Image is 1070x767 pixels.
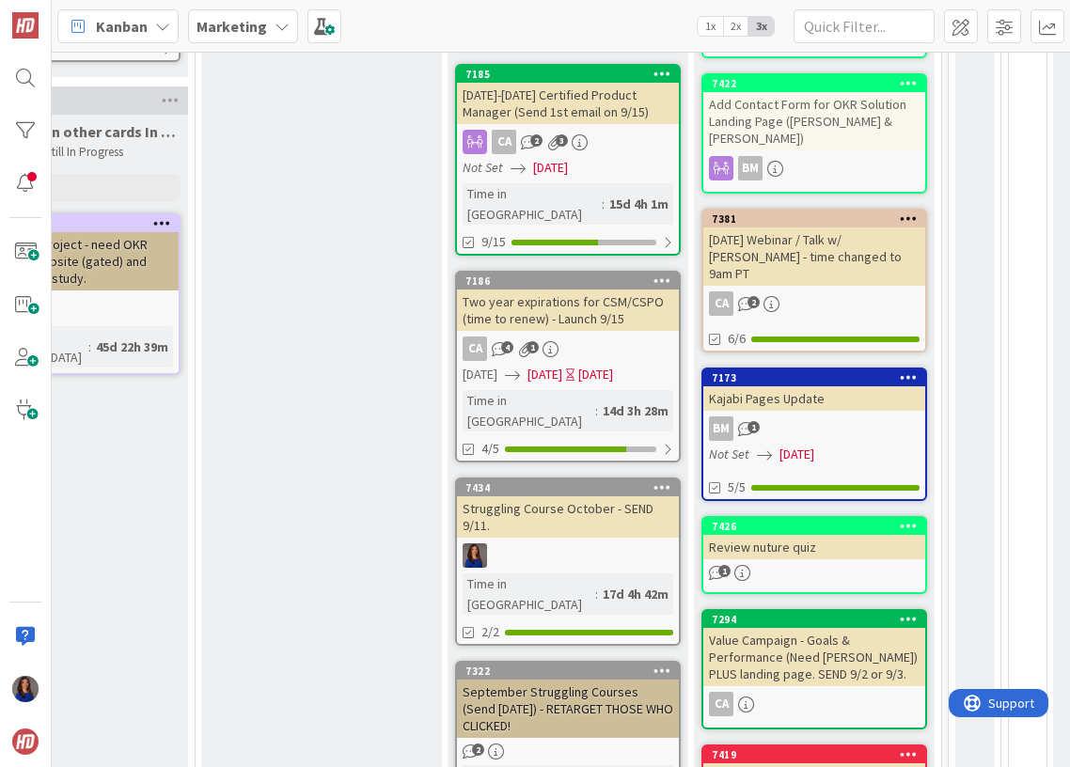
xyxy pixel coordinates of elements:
div: Add Contact Form for OKR Solution Landing Page ([PERSON_NAME] & [PERSON_NAME]) [703,92,925,150]
div: BM [703,416,925,441]
div: 7419 [712,748,925,761]
span: [DATE] [533,158,568,178]
div: 7426 [712,520,925,533]
div: [DATE] Webinar / Talk w/ [PERSON_NAME] - time changed to 9am PT [703,227,925,286]
div: CA [457,130,679,154]
span: : [602,194,605,214]
span: 2 [472,744,484,756]
span: Support [39,3,86,25]
span: 1x [698,17,723,36]
span: 9/15 [481,232,506,252]
div: 7186Two year expirations for CSM/CSPO (time to renew) - Launch 9/15 [457,273,679,331]
span: 1 [747,421,760,433]
div: 7434 [457,479,679,496]
div: 7434Struggling Course October - SEND 9/11. [457,479,679,538]
span: Kanban [96,15,148,38]
div: 45d 22h 39m [91,337,173,357]
div: 7186 [465,274,679,288]
i: Not Set [463,159,503,176]
div: CA [709,692,733,716]
div: 7173 [712,371,925,384]
div: 7426Review nuture quiz [703,518,925,559]
b: Marketing [197,17,267,36]
div: 7419 [703,746,925,763]
div: 7294 [703,611,925,628]
div: 17d 4h 42m [598,584,673,604]
div: 7422 [703,75,925,92]
div: 7381 [703,211,925,227]
span: 4 [501,341,513,353]
div: 7185 [465,68,679,81]
div: CA [457,337,679,361]
i: Not Set [709,446,749,462]
span: [DATE] [527,365,562,384]
div: CA [709,291,733,316]
div: BM [709,416,733,441]
span: : [595,584,598,604]
div: Review nuture quiz [703,535,925,559]
div: 7422 [712,77,925,90]
div: CA [492,130,516,154]
div: 7185[DATE]-[DATE] Certified Product Manager (Send 1st email on 9/15) [457,66,679,124]
div: Time in [GEOGRAPHIC_DATA] [463,573,595,615]
span: 1 [718,565,731,577]
div: BM [703,156,925,180]
div: 7294Value Campaign - Goals & Performance (Need [PERSON_NAME]) PLUS landing page. SEND 9/2 or 9/3. [703,611,925,686]
div: Kajabi Pages Update [703,386,925,411]
img: avatar [12,728,39,755]
div: 7422Add Contact Form for OKR Solution Landing Page ([PERSON_NAME] & [PERSON_NAME]) [703,75,925,150]
span: : [595,400,598,421]
div: Time in [GEOGRAPHIC_DATA] [463,390,595,431]
span: 5/5 [728,477,746,497]
div: 14d 3h 28m [598,400,673,421]
div: SL [457,543,679,568]
div: 7381 [712,212,925,226]
div: 7294 [712,613,925,626]
div: 7322 [457,663,679,680]
span: 6/6 [728,329,746,349]
img: SL [463,543,487,568]
div: 7381[DATE] Webinar / Talk w/ [PERSON_NAME] - time changed to 9am PT [703,211,925,286]
div: 7426 [703,518,925,535]
div: Struggling Course October - SEND 9/11. [457,496,679,538]
div: 7434 [465,481,679,494]
div: [DATE]-[DATE] Certified Product Manager (Send 1st email on 9/15) [457,83,679,124]
input: Quick Filter... [794,9,935,43]
span: 3x [748,17,774,36]
img: SL [12,676,39,702]
span: [DATE] [463,365,497,384]
div: September Struggling Courses (Send [DATE]) - RETARGET THOSE WHO CLICKED! [457,680,679,738]
span: 2/2 [481,622,499,642]
div: Value Campaign - Goals & Performance (Need [PERSON_NAME]) PLUS landing page. SEND 9/2 or 9/3. [703,628,925,686]
span: 2x [723,17,748,36]
div: CA [703,291,925,316]
div: [DATE] [578,365,613,384]
span: : [88,337,91,357]
span: 2 [530,134,543,147]
span: 1 [527,341,539,353]
div: 7185 [457,66,679,83]
div: 7322 [465,665,679,678]
div: 15d 4h 1m [605,194,673,214]
img: Visit kanbanzone.com [12,12,39,39]
div: 7322September Struggling Courses (Send [DATE]) - RETARGET THOSE WHO CLICKED! [457,663,679,738]
div: CA [463,337,487,361]
span: 4/5 [481,439,499,459]
div: Two year expirations for CSM/CSPO (time to renew) - Launch 9/15 [457,290,679,331]
span: [DATE] [779,445,814,464]
div: BM [738,156,763,180]
span: 3 [556,134,568,147]
div: 7173Kajabi Pages Update [703,369,925,411]
div: 7173 [703,369,925,386]
div: Time in [GEOGRAPHIC_DATA] [463,183,602,225]
span: 2 [747,296,760,308]
div: 7186 [457,273,679,290]
div: CA [703,692,925,716]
